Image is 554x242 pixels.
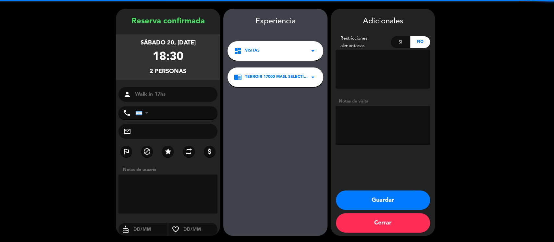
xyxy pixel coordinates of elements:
[150,67,186,76] div: 2 personas
[120,166,220,173] div: Notas de usuario
[234,73,242,81] i: chrome_reader_mode
[123,109,131,117] i: phone
[118,225,133,233] i: cake
[336,98,430,105] div: Notas de visita
[391,36,411,48] div: Si
[133,225,167,234] input: DD/MM
[143,148,151,155] i: block
[185,148,193,155] i: repeat
[116,15,220,28] div: Reserva confirmada
[309,73,317,81] i: arrow_drop_down
[336,35,391,50] div: Restricciones alimentarias
[153,48,183,67] div: 18:30
[136,107,151,119] div: Argentina: +54
[309,47,317,55] i: arrow_drop_down
[164,148,172,155] i: star
[123,91,131,98] i: person
[122,148,130,155] i: outlined_flag
[336,190,430,210] button: Guardar
[336,15,430,28] div: Adicionales
[223,15,327,28] div: Experiencia
[141,38,196,48] div: sábado 20, [DATE]
[123,127,131,135] i: mail_outline
[245,74,309,80] span: TERROIR 17000 masl SELECTION
[183,225,217,234] input: DD/MM
[234,47,242,55] i: dashboard
[245,48,260,54] span: VISITAS
[168,225,183,233] i: favorite_border
[206,148,214,155] i: attach_money
[336,213,430,233] button: Cerrar
[410,36,430,48] div: No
